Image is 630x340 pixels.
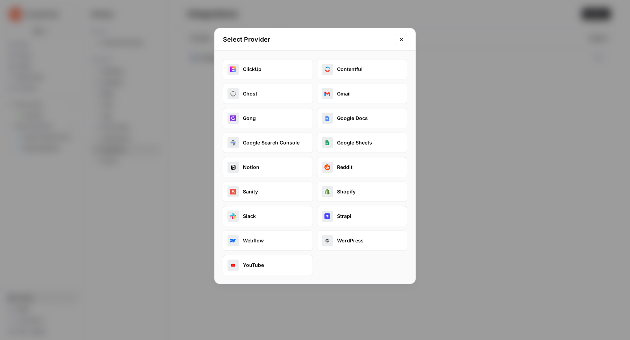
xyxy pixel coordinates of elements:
img: webflow_oauth [230,238,236,243]
img: gmail [324,91,330,97]
h2: Select Provider [223,35,392,44]
button: notionNotion [223,157,313,177]
img: shopify [324,189,330,194]
img: google_search_console [230,140,236,146]
button: webflow_oauthWebflow [223,231,313,251]
img: contentful [324,66,330,72]
button: google_docsGoogle Docs [317,108,407,128]
button: sanitySanity [223,182,313,202]
img: google_docs [324,115,330,121]
img: sanity [230,189,236,194]
button: youtubeYouTube [223,255,313,275]
button: wordpressWordPress [317,231,407,251]
img: notion [230,164,236,170]
button: contentfulContentful [317,59,407,79]
img: youtube [230,262,236,268]
button: redditReddit [317,157,407,177]
img: google_sheets [324,140,330,146]
button: strapiStrapi [317,206,407,226]
button: google_search_consoleGoogle Search Console [223,133,313,153]
button: slackSlack [223,206,313,226]
img: clickup [230,66,236,72]
button: gongGong [223,108,313,128]
button: ghostGhost [223,84,313,104]
img: wordpress [324,238,330,243]
img: slack [230,213,236,219]
button: google_sheetsGoogle Sheets [317,133,407,153]
img: ghost [230,91,236,97]
button: shopifyShopify [317,182,407,202]
button: clickupClickUp [223,59,313,79]
button: Close modal [396,34,407,45]
img: gong [230,115,236,121]
img: strapi [324,213,330,219]
button: gmailGmail [317,84,407,104]
img: reddit [324,164,330,170]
